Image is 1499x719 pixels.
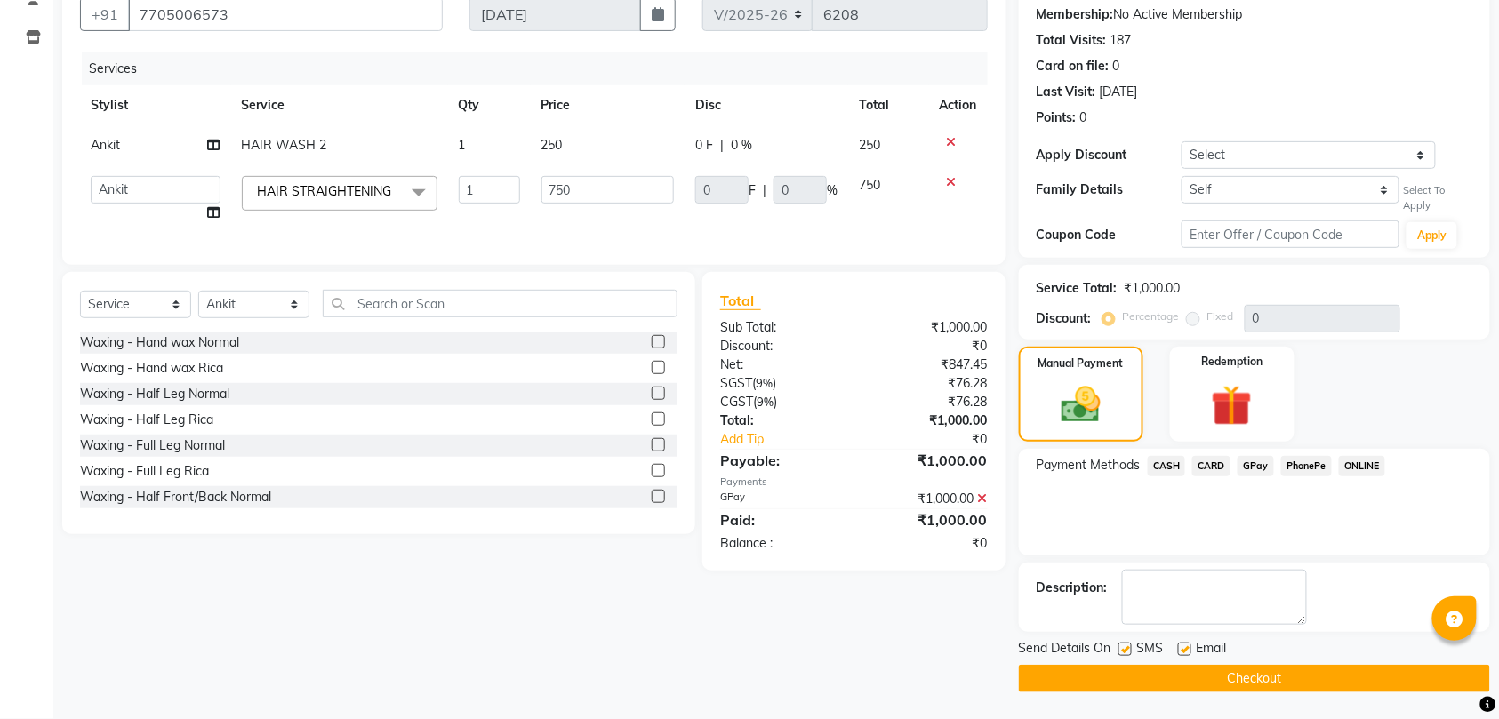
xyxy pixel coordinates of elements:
div: Select To Apply [1403,183,1472,213]
div: ₹76.28 [854,374,1000,393]
span: Payment Methods [1037,456,1141,475]
div: Waxing - Full Leg Normal [80,436,225,455]
a: x [392,183,400,199]
th: Disc [685,85,848,125]
div: Membership: [1037,5,1114,24]
div: ₹847.45 [854,356,1000,374]
div: ₹76.28 [854,393,1000,411]
span: Send Details On [1019,639,1111,661]
div: Family Details [1037,180,1182,199]
div: ₹0 [854,534,1000,553]
span: 0 % [731,136,752,155]
div: Payments [720,475,988,490]
div: ₹1,000.00 [1125,279,1181,298]
div: GPay [707,490,854,508]
label: Percentage [1123,308,1180,324]
div: Coupon Code [1037,226,1182,244]
span: Ankit [91,137,120,153]
div: Waxing - Hand wax Rica [80,359,223,378]
div: Services [82,52,1001,85]
div: 0 [1080,108,1087,127]
div: 187 [1110,31,1132,50]
span: Email [1197,639,1227,661]
span: CASH [1148,456,1186,476]
label: Redemption [1201,354,1263,370]
button: Checkout [1019,665,1490,692]
div: Waxing - Full Leg Rica [80,462,209,481]
span: HAIR STRAIGHTENING [258,183,392,199]
span: % [827,181,838,200]
th: Total [848,85,928,125]
span: Total [720,292,761,310]
div: ₹0 [878,430,1001,449]
div: Discount: [1037,309,1092,328]
span: 0 F [695,136,713,155]
div: Waxing - Half Front/Back Normal [80,488,271,507]
th: Action [929,85,988,125]
div: Waxing - Half Leg Rica [80,411,213,429]
div: ₹1,000.00 [854,509,1000,531]
input: Enter Offer / Coupon Code [1182,220,1399,248]
div: ₹1,000.00 [854,318,1000,337]
label: Manual Payment [1038,356,1124,371]
div: Total: [707,411,854,430]
div: Service Total: [1037,279,1118,298]
div: Balance : [707,534,854,553]
span: 250 [541,137,563,153]
div: No Active Membership [1037,5,1472,24]
span: 9% [757,395,774,409]
div: Description: [1037,579,1108,597]
div: ₹1,000.00 [854,490,1000,508]
th: Service [231,85,448,125]
span: | [720,136,724,155]
span: PhonePe [1281,456,1332,476]
span: SMS [1137,639,1164,661]
th: Qty [448,85,531,125]
div: Sub Total: [707,318,854,337]
input: Search or Scan [323,290,677,317]
div: ( ) [707,374,854,393]
img: _gift.svg [1198,380,1265,431]
span: 1 [459,137,466,153]
div: Card on file: [1037,57,1110,76]
span: SGST [720,375,752,391]
img: _cash.svg [1049,382,1113,427]
a: Add Tip [707,430,878,449]
div: 0 [1113,57,1120,76]
span: CARD [1192,456,1230,476]
div: Points: [1037,108,1077,127]
div: Total Visits: [1037,31,1107,50]
label: Fixed [1207,308,1234,324]
div: [DATE] [1100,83,1138,101]
div: Net: [707,356,854,374]
div: ( ) [707,393,854,411]
span: HAIR WASH 2 [242,137,327,153]
div: Waxing - Half Leg Normal [80,385,229,403]
span: GPay [1238,456,1274,476]
span: CGST [720,394,753,410]
div: Paid: [707,509,854,531]
span: 250 [859,137,880,153]
div: ₹1,000.00 [854,411,1000,430]
div: Apply Discount [1037,146,1182,164]
span: | [763,181,766,200]
span: F [749,181,756,200]
span: ONLINE [1339,456,1385,476]
div: Waxing - Hand wax Normal [80,333,239,352]
div: Last Visit: [1037,83,1096,101]
th: Stylist [80,85,231,125]
div: Discount: [707,337,854,356]
button: Apply [1407,222,1457,249]
div: ₹0 [854,337,1000,356]
th: Price [531,85,685,125]
div: Payable: [707,450,854,471]
div: ₹1,000.00 [854,450,1000,471]
span: 9% [756,376,773,390]
span: 750 [859,177,880,193]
